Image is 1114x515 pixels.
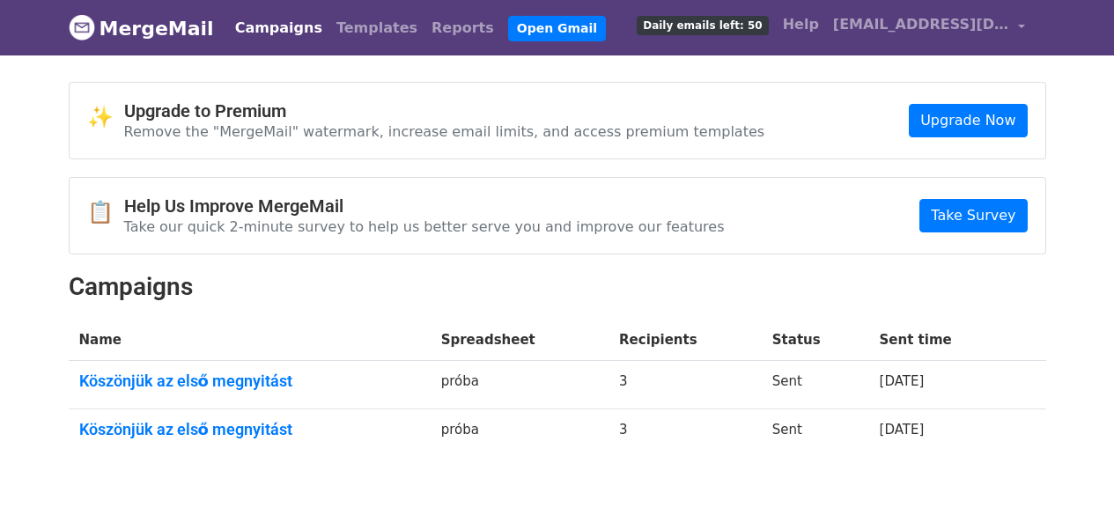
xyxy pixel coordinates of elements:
[87,105,124,130] span: ✨
[69,14,95,40] img: MergeMail logo
[919,199,1027,232] a: Take Survey
[826,7,1032,48] a: [EMAIL_ADDRESS][DOMAIN_NAME]
[609,408,762,456] td: 3
[79,420,420,439] a: Köszönjük az első megnyitást
[79,372,420,391] a: Köszönjük az első megnyitást
[508,16,606,41] a: Open Gmail
[609,361,762,409] td: 3
[431,408,609,456] td: próba
[630,7,775,42] a: Daily emails left: 50
[609,320,762,361] th: Recipients
[776,7,826,42] a: Help
[431,361,609,409] td: próba
[124,195,725,217] h4: Help Us Improve MergeMail
[909,104,1027,137] a: Upgrade Now
[69,272,1046,302] h2: Campaigns
[869,320,1014,361] th: Sent time
[637,16,768,35] span: Daily emails left: 50
[124,100,765,121] h4: Upgrade to Premium
[762,408,869,456] td: Sent
[87,200,124,225] span: 📋
[228,11,329,46] a: Campaigns
[833,14,1009,35] span: [EMAIL_ADDRESS][DOMAIN_NAME]
[880,373,925,389] a: [DATE]
[69,320,431,361] th: Name
[124,122,765,141] p: Remove the "MergeMail" watermark, increase email limits, and access premium templates
[762,361,869,409] td: Sent
[329,11,424,46] a: Templates
[431,320,609,361] th: Spreadsheet
[880,422,925,438] a: [DATE]
[424,11,501,46] a: Reports
[124,217,725,236] p: Take our quick 2-minute survey to help us better serve you and improve our features
[762,320,869,361] th: Status
[69,10,214,47] a: MergeMail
